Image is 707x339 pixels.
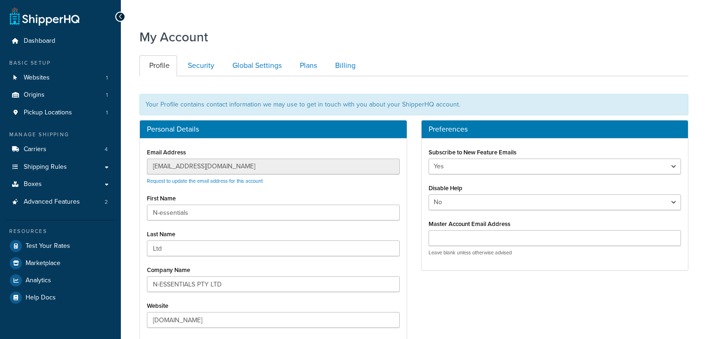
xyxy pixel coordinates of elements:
[26,277,51,285] span: Analytics
[7,86,114,104] li: Origins
[7,289,114,306] a: Help Docs
[24,180,42,188] span: Boxes
[24,146,46,153] span: Carriers
[106,74,108,82] span: 1
[7,104,114,121] li: Pickup Locations
[147,125,400,133] h3: Personal Details
[147,231,175,238] label: Last Name
[10,7,79,26] a: ShipperHQ Home
[7,33,114,50] a: Dashboard
[429,249,681,256] p: Leave blank unless otherwise advised
[325,55,363,76] a: Billing
[7,227,114,235] div: Resources
[105,198,108,206] span: 2
[178,55,222,76] a: Security
[7,141,114,158] a: Carriers 4
[7,159,114,176] a: Shipping Rules
[26,242,70,250] span: Test Your Rates
[26,294,56,302] span: Help Docs
[7,272,114,289] a: Analytics
[24,74,50,82] span: Websites
[429,125,681,133] h3: Preferences
[7,255,114,272] a: Marketplace
[223,55,289,76] a: Global Settings
[7,86,114,104] a: Origins 1
[147,177,263,185] a: Request to update the email address for this account
[429,185,463,192] label: Disable Help
[106,91,108,99] span: 1
[106,109,108,117] span: 1
[290,55,324,76] a: Plans
[7,238,114,254] a: Test Your Rates
[24,198,80,206] span: Advanced Features
[429,149,516,156] label: Subscribe to New Feature Emails
[24,163,67,171] span: Shipping Rules
[26,259,60,267] span: Marketplace
[147,195,176,202] label: First Name
[7,141,114,158] li: Carriers
[105,146,108,153] span: 4
[7,104,114,121] a: Pickup Locations 1
[7,59,114,67] div: Basic Setup
[147,149,186,156] label: Email Address
[139,28,208,46] h1: My Account
[7,69,114,86] a: Websites 1
[24,91,45,99] span: Origins
[24,109,72,117] span: Pickup Locations
[139,94,688,115] div: Your Profile contains contact information we may use to get in touch with you about your ShipperH...
[7,193,114,211] a: Advanced Features 2
[147,302,168,309] label: Website
[24,37,55,45] span: Dashboard
[7,176,114,193] a: Boxes
[7,131,114,139] div: Manage Shipping
[7,193,114,211] li: Advanced Features
[147,266,190,273] label: Company Name
[139,55,177,76] a: Profile
[429,220,510,227] label: Master Account Email Address
[7,69,114,86] li: Websites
